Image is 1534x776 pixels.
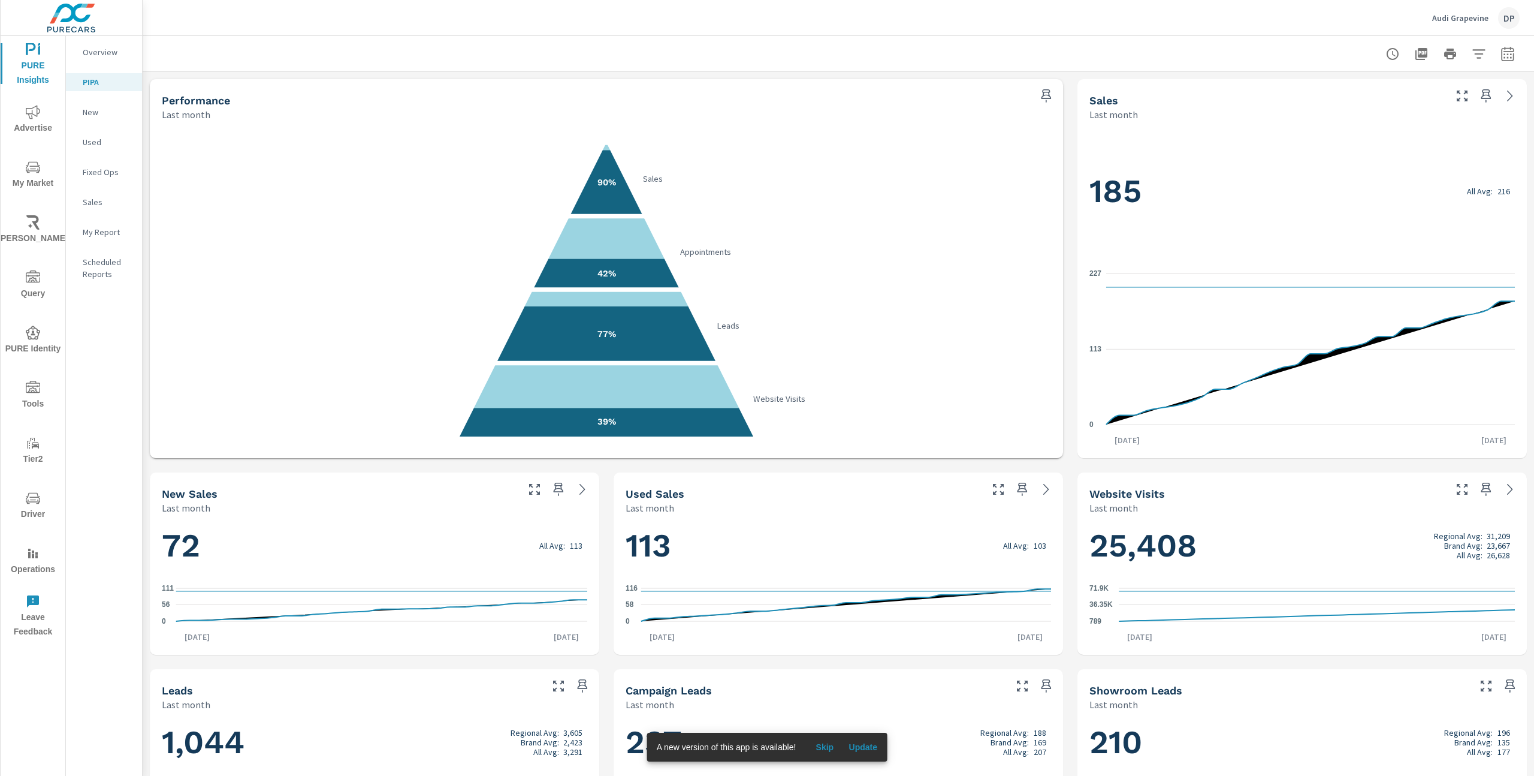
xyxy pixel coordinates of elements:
p: Last month [1089,697,1138,712]
p: All Avg: [1003,747,1029,757]
p: 177 [1497,747,1510,757]
p: Sales [83,196,132,208]
div: nav menu [1,36,65,643]
p: Last month [1089,501,1138,515]
text: Website Visits [753,393,805,404]
h5: Used Sales [626,488,684,500]
h5: Campaign Leads [626,684,712,697]
span: My Market [4,160,62,191]
span: Save this to your personalized report [1500,676,1520,696]
span: Advertise [4,105,62,136]
a: See more details in report [1500,480,1520,499]
p: Brand Avg: [1444,541,1482,551]
text: 71.9K [1089,584,1109,592]
text: Leads [717,320,739,331]
text: 116 [626,584,638,592]
a: See more details in report [1500,86,1520,106]
button: Make Fullscreen [1453,480,1472,499]
text: 56 [162,600,170,609]
p: Audi Grapevine [1432,13,1488,23]
span: Save this to your personalized report [1476,480,1496,499]
span: Save this to your personalized report [1037,86,1056,106]
div: DP [1498,7,1520,29]
p: Regional Avg: [980,728,1029,738]
button: Make Fullscreen [549,676,568,696]
p: Brand Avg: [521,738,559,747]
span: Tier2 [4,436,62,467]
span: Leave Feedback [4,594,62,639]
span: Driver [4,491,62,522]
span: Save this to your personalized report [1037,676,1056,696]
p: 207 [1034,747,1046,757]
span: [PERSON_NAME] [4,215,62,246]
p: Used [83,136,132,148]
text: Sales [643,173,663,184]
p: Last month [626,501,674,515]
p: All Avg: [1003,541,1029,551]
h5: Showroom Leads [1089,684,1182,697]
p: PIPA [83,76,132,88]
p: 26,628 [1487,551,1510,560]
p: 103 [1034,541,1046,551]
h1: 1,044 [162,722,587,763]
span: Save this to your personalized report [549,480,568,499]
text: 0 [1089,420,1094,429]
text: 111 [162,584,174,592]
p: 196 [1497,728,1510,738]
text: 0 [162,617,166,625]
p: 169 [1034,738,1046,747]
p: 3,291 [563,747,582,757]
div: Sales [66,193,142,211]
h1: 113 [626,525,1051,566]
p: 3,605 [563,728,582,738]
p: [DATE] [1106,434,1148,446]
h1: 25,408 [1089,525,1515,566]
p: New [83,106,132,118]
button: "Export Report to PDF" [1409,42,1433,66]
p: Overview [83,46,132,58]
text: 39% [597,416,616,427]
text: 77% [597,329,616,339]
span: Save this to your personalized report [573,676,592,696]
p: Fixed Ops [83,166,132,178]
p: Brand Avg: [1454,738,1493,747]
div: Fixed Ops [66,163,142,181]
h1: 72 [162,525,587,566]
h5: New Sales [162,488,218,500]
h1: 185 [1089,171,1515,212]
span: PURE Insights [4,43,62,88]
button: Make Fullscreen [1476,676,1496,696]
p: Regional Avg: [511,728,559,738]
p: Scheduled Reports [83,256,132,280]
p: 2,423 [563,738,582,747]
button: Make Fullscreen [525,480,544,499]
span: PURE Identity [4,326,62,356]
p: Last month [626,697,674,712]
text: Appointments [680,246,731,257]
text: 90% [597,177,616,188]
p: [DATE] [1473,434,1515,446]
p: Last month [162,697,210,712]
h5: Sales [1089,94,1118,107]
text: 42% [597,268,616,279]
span: Save this to your personalized report [1013,480,1032,499]
p: [DATE] [1119,631,1161,643]
p: [DATE] [545,631,587,643]
h1: 237 [626,722,1051,763]
p: All Avg: [1467,747,1493,757]
h5: Website Visits [1089,488,1165,500]
p: [DATE] [1473,631,1515,643]
div: Overview [66,43,142,61]
span: Tools [4,381,62,411]
p: 31,209 [1487,531,1510,541]
div: PIPA [66,73,142,91]
text: 58 [626,600,634,609]
span: Query [4,270,62,301]
p: Brand Avg: [991,738,1029,747]
button: Make Fullscreen [1013,676,1032,696]
span: Skip [810,742,839,753]
a: See more details in report [1037,480,1056,499]
p: Regional Avg: [1434,531,1482,541]
p: All Avg: [1457,551,1482,560]
div: Scheduled Reports [66,253,142,283]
